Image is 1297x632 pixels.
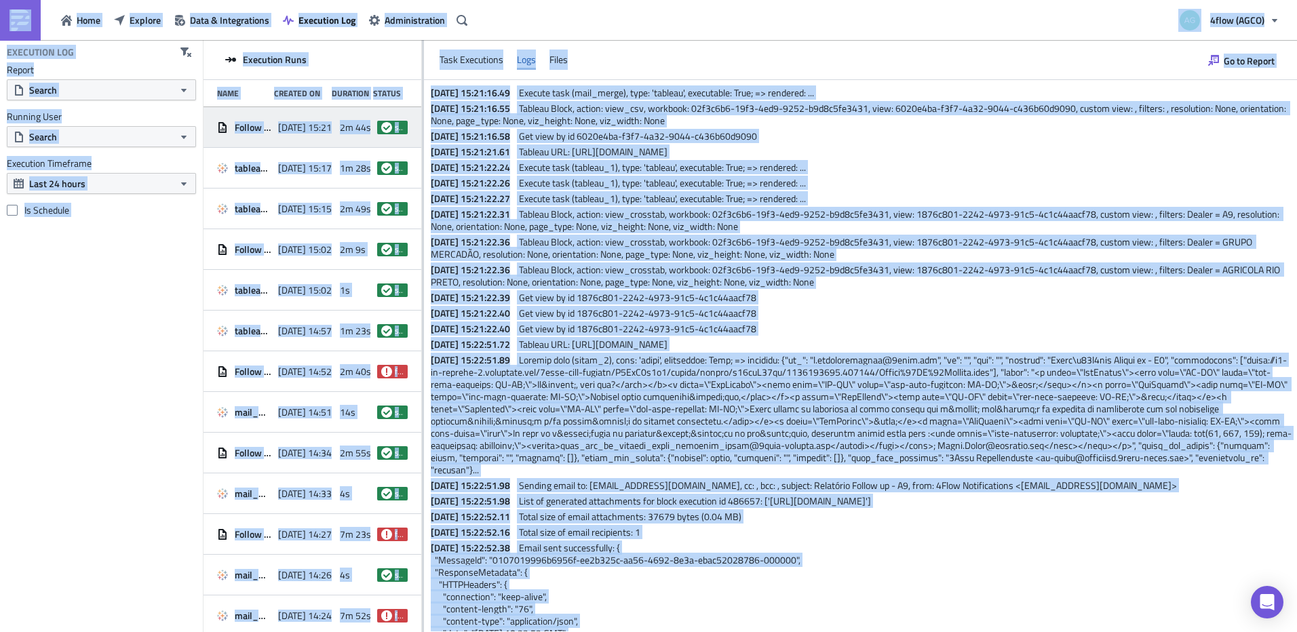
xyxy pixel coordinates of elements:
button: Go to Report [1201,50,1281,71]
span: 2m 9s [340,243,366,256]
span: success [395,285,404,296]
span: Total size of email recipients: 1 [519,525,640,539]
span: Last 24 hours [29,176,85,191]
button: Search [7,126,196,147]
span: [DATE] 15:21:22.36 [431,235,517,249]
button: Search [7,79,196,100]
div: Created On [274,88,324,98]
span: Get view by id 1876c801-2242-4973-91c5-4c1c44aacf78 [519,290,756,304]
span: Home [77,13,100,27]
a: Home [54,9,107,31]
span: 2m 44s [340,121,371,134]
span: Follow up Dealers_test [235,243,271,256]
span: [DATE] 15:22:51.98 [431,478,517,492]
span: [DATE] 15:21:22.26 [431,176,517,190]
span: tableau_1 [235,162,271,174]
span: [DATE] 14:51 [278,406,332,418]
img: Avatar [1178,9,1201,32]
span: 4s [340,569,350,581]
button: Execution Log [276,9,362,31]
span: [DATE] 14:26 [278,569,332,581]
span: Follow up Dealers_test [235,366,271,378]
button: Data & Integrations [168,9,276,31]
span: [DATE] 15:21:22.31 [431,207,517,221]
span: 4s [340,488,350,500]
span: tableau_1 [235,284,271,296]
button: Clear filters [176,42,196,62]
span: Execute task (mail_merge), type: 'tableau', executable: True; => rendered: ... [519,85,814,100]
span: [DATE] 15:21 [278,121,332,134]
span: success [395,244,404,255]
span: Follow up Dealers_test [235,121,271,134]
span: [DATE] 15:22:51.89 [431,353,517,367]
span: Execute task (tableau_1), type: 'tableau', executable: True; => rendered: ... [519,160,806,174]
span: Go to Report [1224,54,1275,68]
span: tableau_1 [235,203,271,215]
label: Is Schedule [7,204,196,216]
span: [DATE] 15:22:52.16 [431,525,517,539]
span: success [381,325,392,336]
span: success [395,163,404,174]
span: success [381,163,392,174]
span: [DATE] 15:22:51.72 [431,337,517,351]
span: Tableau URL: [URL][DOMAIN_NAME] [519,144,667,159]
span: Execute task (tableau_1), type: 'tableau', executable: True; => rendered: ... [519,176,806,190]
span: [DATE] 15:17 [278,162,332,174]
div: Task Executions [440,50,503,70]
span: [DATE] 15:22:52.11 [431,509,517,524]
span: [DATE] 15:21:22.27 [431,191,517,205]
span: Follow up Dealers_test [235,528,271,540]
span: Tableau Block, action: view_crosstab, workbook: 02f3c6b6-19f3-4ed9-9252-b9d8c5fe3431, view: 1876c... [431,207,1281,233]
span: 4flow (AGCO) [1210,13,1264,27]
span: Loremip dolo (sitam_2), cons: 'adipi', elitseddoe: Temp; => incididu: {"ut_": "l.etdoloremagnaa@9... [431,353,1292,477]
span: mail_merge [235,488,271,500]
span: 1m 23s [340,325,371,337]
div: Open Intercom Messenger [1251,586,1283,618]
span: Tableau Block, action: view_crosstab, workbook: 02f3c6b6-19f3-4ed9-9252-b9d8c5fe3431, view: 1876c... [431,262,1282,289]
span: Sending email to: [EMAIL_ADDRESS][DOMAIN_NAME], cc: , bcc: , subject: Relatório Follow up - A9, f... [519,478,1177,492]
span: success [381,203,392,214]
span: [DATE] 14:34 [278,447,332,459]
span: [DATE] 14:27 [278,528,332,540]
span: failed [395,366,404,377]
span: success [395,122,404,133]
span: Tableau URL: [URL][DOMAIN_NAME] [519,337,667,351]
span: [DATE] 14:33 [278,488,332,500]
span: success [395,325,404,336]
span: [DATE] 15:21:22.40 [431,306,517,320]
span: [DATE] 15:21:16.58 [431,129,517,143]
span: success [381,285,392,296]
span: success [395,570,404,580]
span: [DATE] 15:22:52.38 [431,540,517,555]
span: mail_merge [235,610,271,622]
label: Execution Timeframe [7,157,196,170]
span: [DATE] 15:21:16.49 [431,85,517,100]
span: success [381,570,392,580]
h4: Execution Log [7,46,74,58]
span: [DATE] 14:24 [278,610,332,622]
label: Report [7,64,196,76]
span: success [395,203,404,214]
span: [DATE] 15:15 [278,203,332,215]
span: Execution Log [298,13,355,27]
button: 4flow (AGCO) [1172,5,1287,35]
span: Search [29,130,57,144]
span: Tableau Block, action: view_crosstab, workbook: 02f3c6b6-19f3-4ed9-9252-b9d8c5fe3431, view: 1876c... [431,235,1254,261]
span: failed [381,610,392,621]
span: success [395,448,404,458]
span: [DATE] 15:22:51.98 [431,494,517,508]
span: 1m 28s [340,162,371,174]
span: Get view by id 1876c801-2242-4973-91c5-4c1c44aacf78 [519,306,756,320]
span: [DATE] 15:02 [278,284,332,296]
span: failed [395,610,404,621]
span: 14s [340,406,355,418]
span: success [381,448,392,458]
span: [DATE] 15:21:21.61 [431,144,517,159]
span: success [381,122,392,133]
div: Name [217,88,267,98]
span: Execution Runs [243,54,307,66]
div: Duration [332,88,366,98]
span: 2m 49s [340,203,371,215]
